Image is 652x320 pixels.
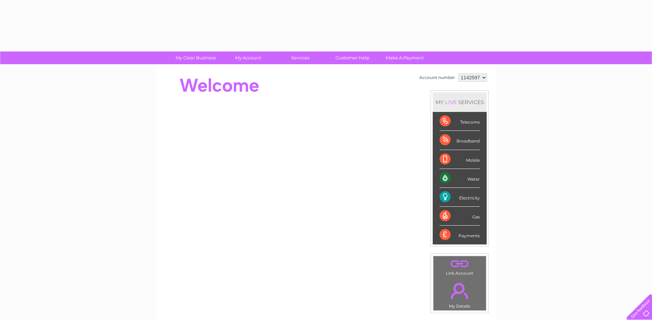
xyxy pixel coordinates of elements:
[167,52,224,64] a: My Clear Business
[433,277,486,311] td: My Details
[440,112,480,131] div: Telecoms
[220,52,276,64] a: My Account
[440,150,480,169] div: Mobile
[440,188,480,207] div: Electricity
[440,207,480,226] div: Gas
[433,92,487,112] div: MY SERVICES
[440,226,480,244] div: Payments
[376,52,433,64] a: Make A Payment
[433,256,486,277] td: Link Account
[440,169,480,188] div: Water
[324,52,381,64] a: Customer Help
[435,258,484,270] a: .
[440,131,480,150] div: Broadband
[418,72,457,83] td: Account number
[272,52,329,64] a: Services
[444,99,458,105] div: LIVE
[435,279,484,303] a: .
